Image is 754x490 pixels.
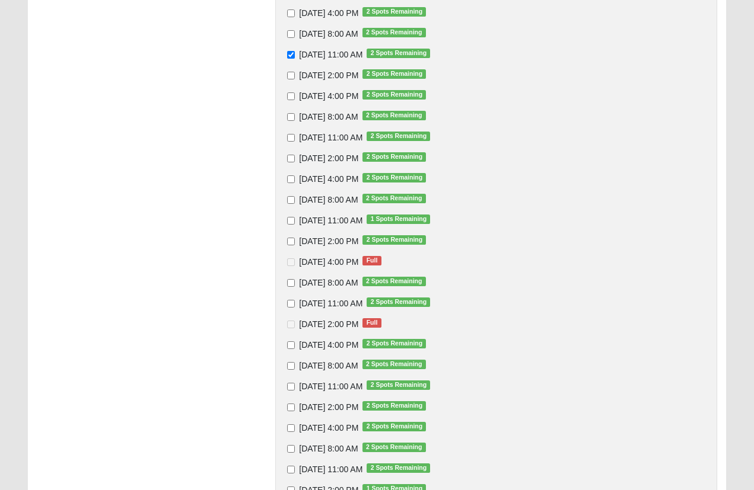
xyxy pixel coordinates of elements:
span: 2 Spots Remaining [362,90,426,100]
span: [DATE] 11:00 AM [299,465,362,474]
span: 2 Spots Remaining [362,69,426,79]
input: [DATE] 8:00 AM2 Spots Remaining [287,279,295,287]
span: 2 Spots Remaining [362,339,426,348]
span: 2 Spots Remaining [362,173,426,182]
span: 2 Spots Remaining [367,132,430,141]
input: [DATE] 11:00 AM2 Spots Remaining [287,300,295,308]
span: Full [362,318,381,328]
span: [DATE] 8:00 AM [299,278,358,287]
input: [DATE] 8:00 AM2 Spots Remaining [287,445,295,453]
span: [DATE] 4:00 PM [299,8,358,18]
input: [DATE] 4:00 PM2 Spots Remaining [287,175,295,183]
span: [DATE] 4:00 PM [299,340,358,350]
span: [DATE] 4:00 PM [299,423,358,433]
span: 2 Spots Remaining [362,401,426,411]
input: [DATE] 4:00 PM2 Spots Remaining [287,92,295,100]
input: [DATE] 2:00 PM2 Spots Remaining [287,403,295,411]
input: [DATE] 11:00 AM2 Spots Remaining [287,383,295,390]
span: [DATE] 8:00 AM [299,444,358,453]
input: [DATE] 11:00 AM2 Spots Remaining [287,51,295,59]
span: [DATE] 11:00 AM [299,216,362,225]
input: [DATE] 11:00 AM2 Spots Remaining [287,134,295,142]
input: [DATE] 4:00 PM2 Spots Remaining [287,341,295,349]
input: [DATE] 2:00 PM2 Spots Remaining [287,238,295,245]
span: 2 Spots Remaining [362,235,426,245]
span: 2 Spots Remaining [367,49,430,58]
span: [DATE] 8:00 AM [299,361,358,370]
input: [DATE] 4:00 PMFull [287,258,295,266]
input: [DATE] 8:00 AM2 Spots Remaining [287,30,295,38]
span: [DATE] 8:00 AM [299,195,358,204]
input: [DATE] 8:00 AM2 Spots Remaining [287,113,295,121]
span: [DATE] 4:00 PM [299,257,358,267]
input: [DATE] 8:00 AM2 Spots Remaining [287,196,295,204]
input: [DATE] 2:00 PMFull [287,321,295,328]
span: 2 Spots Remaining [367,297,430,307]
input: [DATE] 2:00 PM2 Spots Remaining [287,155,295,162]
span: 2 Spots Remaining [362,422,426,431]
input: [DATE] 11:00 AM2 Spots Remaining [287,466,295,473]
span: [DATE] 11:00 AM [299,133,362,142]
span: [DATE] 4:00 PM [299,174,358,184]
span: 2 Spots Remaining [362,443,426,452]
span: 2 Spots Remaining [362,194,426,203]
span: 2 Spots Remaining [362,360,426,369]
span: 2 Spots Remaining [362,152,426,162]
input: [DATE] 8:00 AM2 Spots Remaining [287,362,295,370]
input: [DATE] 4:00 PM2 Spots Remaining [287,424,295,432]
span: 2 Spots Remaining [362,7,426,17]
span: [DATE] 2:00 PM [299,402,358,412]
span: [DATE] 2:00 PM [299,153,358,163]
span: Full [362,256,381,265]
input: [DATE] 4:00 PM2 Spots Remaining [287,9,295,17]
span: 2 Spots Remaining [367,463,430,473]
input: [DATE] 11:00 AM1 Spots Remaining [287,217,295,225]
span: 2 Spots Remaining [362,277,426,286]
span: 2 Spots Remaining [367,380,430,390]
span: [DATE] 2:00 PM [299,236,358,246]
span: [DATE] 11:00 AM [299,50,362,59]
span: 2 Spots Remaining [362,111,426,120]
span: 1 Spots Remaining [367,214,430,224]
input: [DATE] 2:00 PM2 Spots Remaining [287,72,295,79]
span: [DATE] 4:00 PM [299,91,358,101]
span: [DATE] 2:00 PM [299,319,358,329]
span: 2 Spots Remaining [362,28,426,37]
span: [DATE] 11:00 AM [299,299,362,308]
span: [DATE] 8:00 AM [299,112,358,121]
span: [DATE] 2:00 PM [299,71,358,80]
span: [DATE] 8:00 AM [299,29,358,39]
span: [DATE] 11:00 AM [299,382,362,391]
